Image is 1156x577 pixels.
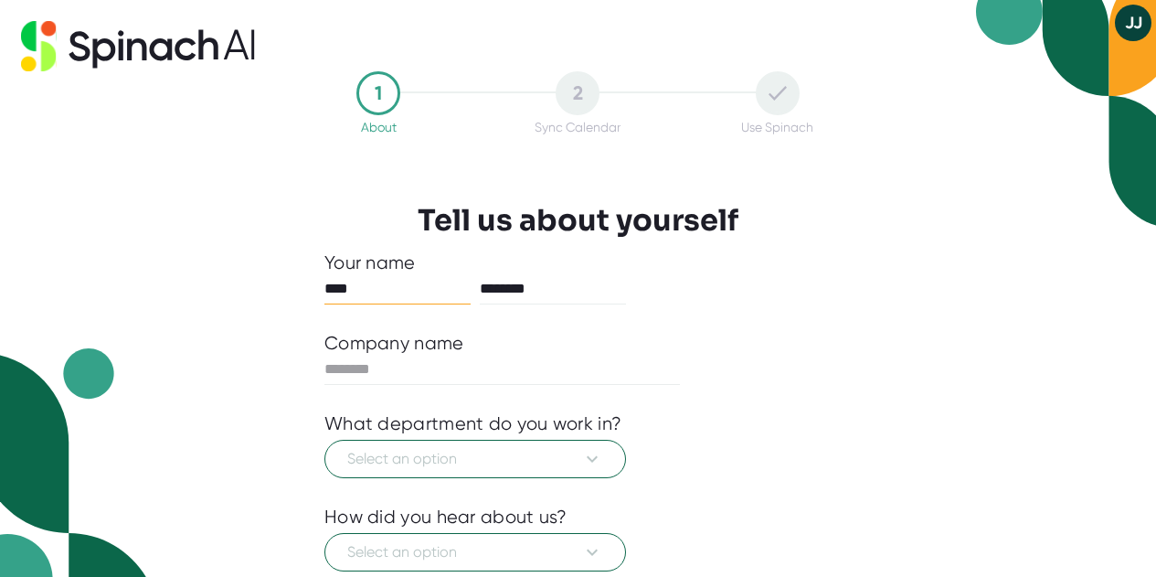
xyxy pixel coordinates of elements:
[535,120,620,134] div: Sync Calendar
[741,120,813,134] div: Use Spinach
[347,448,603,470] span: Select an option
[324,506,567,529] div: How did you hear about us?
[324,412,621,435] div: What department do you work in?
[418,203,738,238] h3: Tell us about yourself
[347,541,603,563] span: Select an option
[324,440,626,478] button: Select an option
[1115,5,1151,41] button: JJ
[324,533,626,572] button: Select an option
[356,71,400,115] div: 1
[324,332,464,355] div: Company name
[324,251,832,274] div: Your name
[361,120,397,134] div: About
[556,71,599,115] div: 2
